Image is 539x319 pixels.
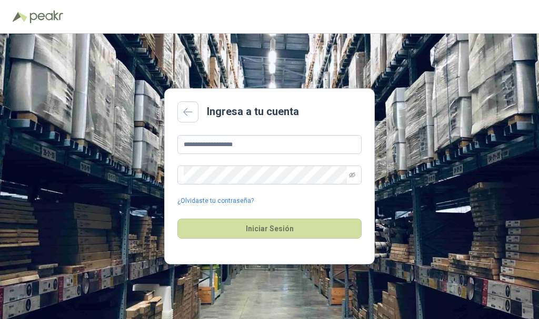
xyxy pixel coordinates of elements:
a: ¿Olvidaste tu contraseña? [177,196,254,206]
img: Logo [13,12,27,22]
img: Peakr [29,11,63,23]
span: eye-invisible [349,172,355,178]
button: Iniciar Sesión [177,219,362,239]
h2: Ingresa a tu cuenta [207,104,299,120]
